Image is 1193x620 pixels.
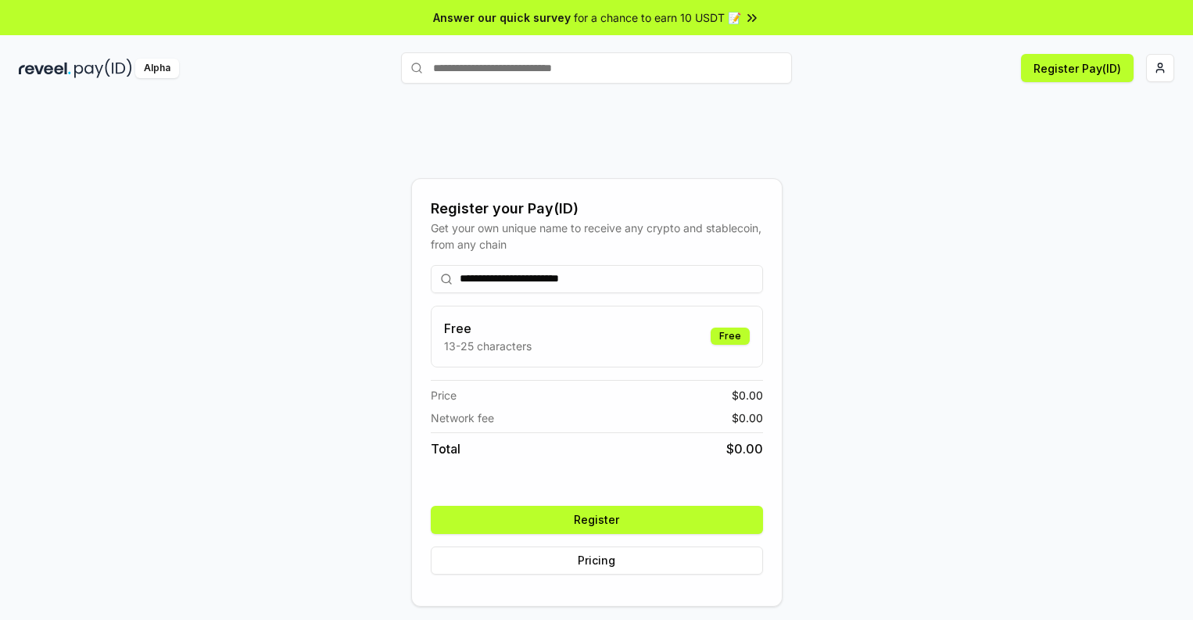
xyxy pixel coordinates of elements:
[1021,54,1134,82] button: Register Pay(ID)
[431,387,457,403] span: Price
[711,328,750,345] div: Free
[135,59,179,78] div: Alpha
[431,547,763,575] button: Pricing
[574,9,741,26] span: for a chance to earn 10 USDT 📝
[431,506,763,534] button: Register
[431,439,460,458] span: Total
[433,9,571,26] span: Answer our quick survey
[732,387,763,403] span: $ 0.00
[19,59,71,78] img: reveel_dark
[431,198,763,220] div: Register your Pay(ID)
[74,59,132,78] img: pay_id
[732,410,763,426] span: $ 0.00
[444,338,532,354] p: 13-25 characters
[431,220,763,253] div: Get your own unique name to receive any crypto and stablecoin, from any chain
[444,319,532,338] h3: Free
[726,439,763,458] span: $ 0.00
[431,410,494,426] span: Network fee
